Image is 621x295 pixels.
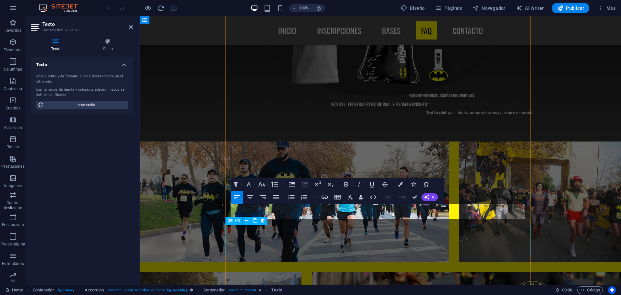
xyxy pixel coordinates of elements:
button: Código [577,286,603,294]
h6: Tiempo de la sesión [555,286,572,294]
button: AI Writer [513,3,547,13]
span: . accordion-content [228,286,256,294]
button: Strikethrough [379,178,391,191]
h4: Texto [31,38,83,52]
button: Special Characters [420,178,432,191]
button: Más [594,3,618,13]
p: Formularios [2,261,24,266]
span: Editar diseño [46,101,126,109]
span: Haz clic para seleccionar y doble clic para editar [85,286,104,294]
h6: 100% [299,4,309,12]
div: Diseño (Ctrl+Alt+Y) [398,3,428,13]
span: Navegador [473,5,506,11]
button: 100% [289,4,312,12]
button: Superscript [311,178,324,191]
button: Align Left [231,191,243,204]
button: AI [421,193,438,201]
button: Clear Formatting [344,191,357,204]
span: H3 [235,219,240,223]
i: Al redimensionar, ajustar el nivel de zoom automáticamente para ajustarse al dispositivo elegido. [316,5,321,11]
button: Ordered List [310,191,315,204]
span: Haz clic para seleccionar y doble clic para editar [271,286,282,294]
button: Subscript [324,178,337,191]
p: Imágenes [4,183,22,188]
a: Haz clic para cancelar la selección y doble clic para abrir páginas [5,286,23,294]
button: HTML [367,191,379,204]
span: : [567,288,568,292]
button: Insert Table [332,191,344,204]
button: Undo (Ctrl+Z) [383,191,395,204]
i: Volver a cargar página [157,5,165,12]
h2: Texto [42,21,133,27]
span: Más [597,5,616,11]
span: Publicar [557,5,584,11]
span: AI Writer [516,5,544,11]
button: Páginas [433,3,465,13]
button: Increase Indent [286,178,298,191]
span: Páginas [435,5,462,11]
button: Colors [394,178,407,191]
p: Pie de página [1,242,25,247]
button: Decrease Indent [299,178,311,191]
p: Tablas [7,144,19,150]
button: Data Bindings [357,191,366,204]
span: Haz clic para seleccionar y doble clic para editar [33,286,54,294]
button: Unordered List [285,191,298,204]
h4: Estilo [83,38,133,52]
span: Código [580,286,600,294]
i: Este elemento es un preajuste personalizable [190,288,193,292]
button: Line Height [270,178,282,191]
p: Cuadros [5,106,21,111]
span: . bg-primary [57,286,75,294]
button: Align Center [244,191,256,204]
button: Align Right [257,191,269,204]
button: Haz clic para salir del modo de previsualización y seguir editando [144,4,152,12]
button: Underline (Ctrl+U) [366,178,378,191]
button: Insert Link [319,191,331,204]
button: Ordered List [298,191,310,204]
nav: breadcrumb [33,286,282,294]
img: Editor Logo [37,4,86,12]
div: Añade, edita y da formato a texto directamente en el sitio web. [36,74,128,85]
button: Confirm (Ctrl+⏎) [409,191,421,204]
p: Columnas [4,67,22,72]
button: Font Family [244,178,256,191]
span: 00 00 [562,286,572,294]
button: reload [157,4,165,12]
button: Editar diseño [36,101,128,109]
button: Italic (Ctrl+I) [353,178,365,191]
button: Diseño [398,3,428,13]
span: AI [432,195,435,199]
button: Paragraph Format [231,178,243,191]
button: Usercentrics [608,286,616,294]
p: Prestaciones [1,164,24,169]
p: Favoritos [5,28,21,33]
button: Navegador [470,3,508,13]
button: Redo (Ctrl+Shift+Z) [396,191,408,204]
button: Icons [407,178,419,191]
button: Publicar [552,3,590,13]
div: Los tamaños de fuente y colores predeterminados se definen en Diseño. [36,87,128,98]
button: Font Size [257,178,269,191]
h3: Elemento #ed-878969188 [42,27,120,33]
p: Accordion [4,125,22,130]
button: Align Justify [270,191,282,204]
p: Contenido [4,86,22,91]
span: Diseño [401,5,425,11]
p: Elementos [4,47,22,52]
h4: Texto [31,57,133,69]
button: Bold (Ctrl+B) [340,178,352,191]
p: Encabezado [2,222,24,227]
i: El elemento contiene una animación [258,288,261,292]
span: Haz clic para seleccionar y doble clic para editar [203,286,225,294]
span: . accordion .preset-accordion-v3-border .bg-secondary [107,286,188,294]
